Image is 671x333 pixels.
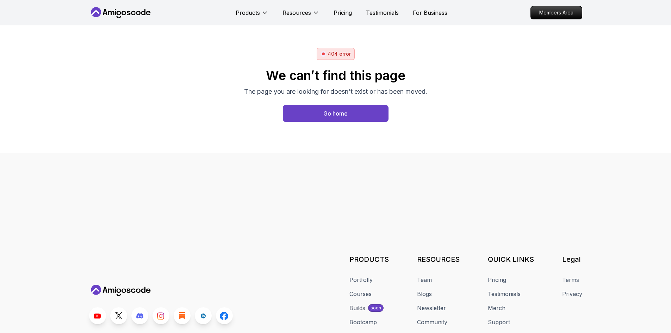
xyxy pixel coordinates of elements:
h3: RESOURCES [417,254,460,264]
div: Go home [323,109,348,118]
a: Blogs [417,290,432,298]
a: Instagram link [153,307,169,324]
a: Facebook link [216,307,233,324]
a: Testimonials [366,8,399,17]
p: Products [236,8,260,17]
a: Twitter link [110,307,127,324]
a: Team [417,276,432,284]
h3: QUICK LINKS [488,254,534,264]
a: Pricing [488,276,506,284]
div: Builds [349,304,365,312]
a: Home page [283,105,389,122]
iframe: chat widget [537,185,664,301]
p: 404 error [328,50,351,57]
a: Members Area [530,6,582,19]
p: Members Area [531,6,582,19]
a: Merch [488,304,505,312]
h2: We can’t find this page [244,68,427,82]
iframe: chat widget [641,305,664,326]
button: Products [236,8,268,23]
a: Youtube link [89,307,106,324]
a: Blog link [174,307,191,324]
a: Portfolly [349,276,373,284]
button: Go home [283,105,389,122]
p: The page you are looking for doesn't exist or has been moved. [244,87,427,97]
p: soon [371,305,381,311]
button: Resources [282,8,319,23]
a: Courses [349,290,372,298]
h3: PRODUCTS [349,254,389,264]
a: Community [417,318,447,326]
a: Bootcamp [349,318,377,326]
a: LinkedIn link [195,307,212,324]
a: Testimonials [488,290,521,298]
a: For Business [413,8,447,17]
a: Discord link [131,307,148,324]
a: Pricing [334,8,352,17]
a: Support [488,318,510,326]
p: Resources [282,8,311,17]
a: Newsletter [417,304,446,312]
